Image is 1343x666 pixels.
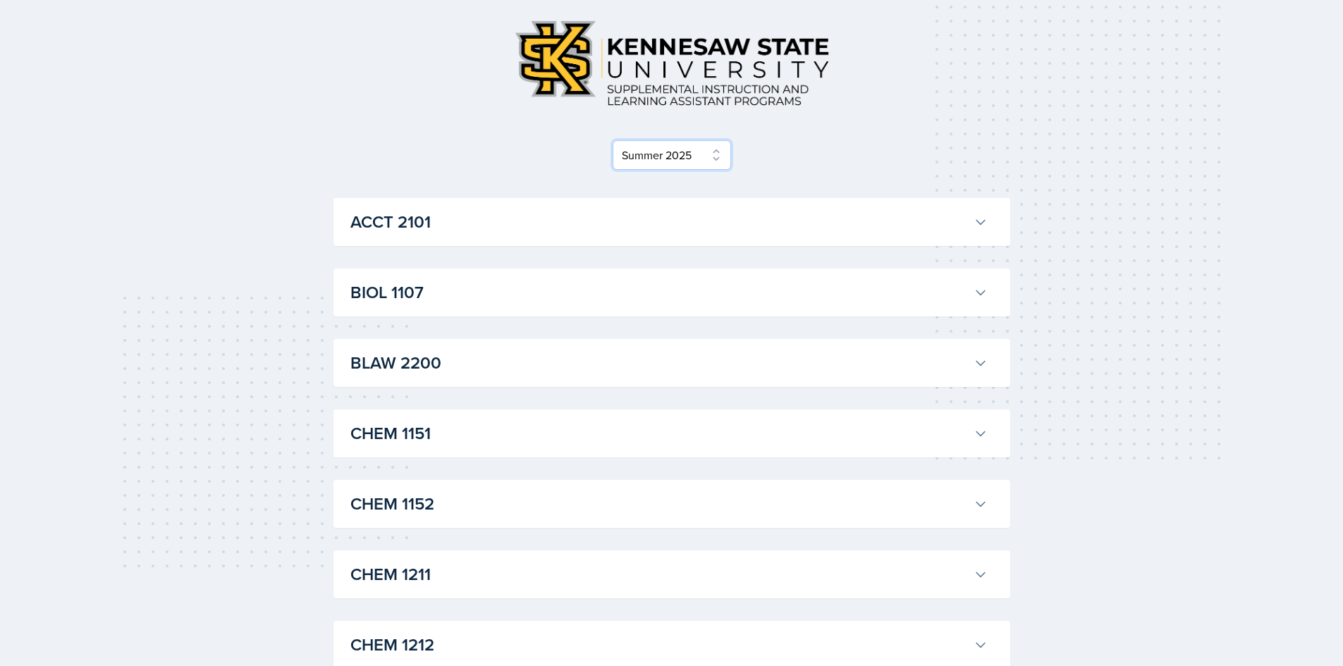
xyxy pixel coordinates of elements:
h3: CHEM 1151 [350,421,968,446]
h3: CHEM 1211 [350,562,968,587]
button: BLAW 2200 [348,347,991,378]
button: CHEM 1211 [348,559,991,590]
img: Kennesaw State University [503,8,841,118]
h3: ACCT 2101 [350,209,968,235]
h3: BIOL 1107 [350,280,968,305]
button: CHEM 1212 [348,629,991,660]
h3: CHEM 1152 [350,491,968,517]
button: ACCT 2101 [348,206,991,238]
h3: CHEM 1212 [350,632,968,658]
button: BIOL 1107 [348,277,991,308]
button: CHEM 1152 [348,488,991,519]
button: CHEM 1151 [348,418,991,449]
h3: BLAW 2200 [350,350,968,376]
